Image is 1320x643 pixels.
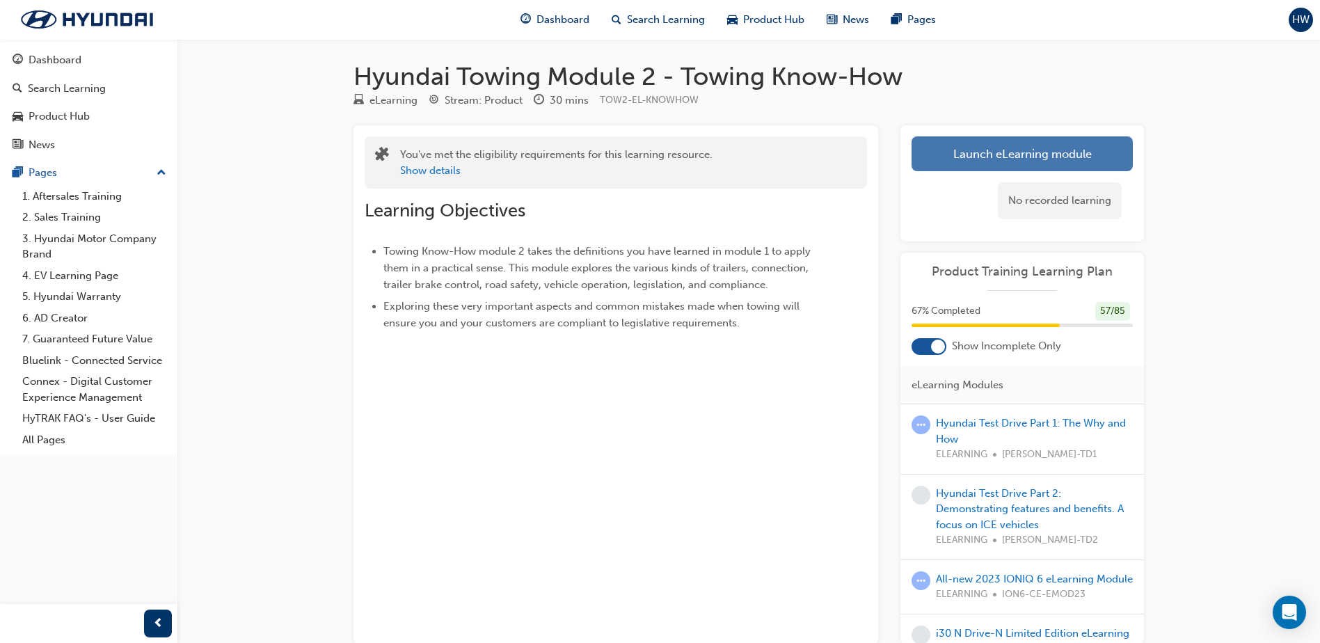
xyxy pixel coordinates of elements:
[816,6,880,34] a: news-iconNews
[29,165,57,181] div: Pages
[6,104,172,129] a: Product Hub
[936,587,987,603] span: ELEARNING
[912,303,980,319] span: 67 % Completed
[17,429,172,451] a: All Pages
[6,160,172,186] button: Pages
[13,111,23,123] span: car-icon
[6,76,172,102] a: Search Learning
[353,95,364,107] span: learningResourceType_ELEARNING-icon
[1095,302,1130,321] div: 57 / 85
[17,207,172,228] a: 2. Sales Training
[353,92,418,109] div: Type
[891,11,902,29] span: pages-icon
[1273,596,1306,629] div: Open Intercom Messenger
[29,109,90,125] div: Product Hub
[601,6,716,34] a: search-iconSearch Learning
[1002,587,1086,603] span: ION6-CE-EMOD23
[912,136,1133,171] a: Launch eLearning module
[400,163,461,179] button: Show details
[936,417,1126,445] a: Hyundai Test Drive Part 1: The Why and How
[383,300,802,329] span: Exploring these very important aspects and common mistakes made when towing will ensure you and y...
[400,147,713,178] div: You've met the eligibility requirements for this learning resource.
[880,6,947,34] a: pages-iconPages
[375,148,389,164] span: puzzle-icon
[912,377,1003,393] span: eLearning Modules
[912,264,1133,280] a: Product Training Learning Plan
[383,245,813,291] span: Towing Know-How module 2 takes the definitions you have learned in module 1 to apply them in a pr...
[536,12,589,28] span: Dashboard
[6,45,172,160] button: DashboardSearch LearningProduct HubNews
[17,371,172,408] a: Connex - Digital Customer Experience Management
[17,308,172,329] a: 6. AD Creator
[827,11,837,29] span: news-icon
[6,47,172,73] a: Dashboard
[13,139,23,152] span: news-icon
[843,12,869,28] span: News
[952,338,1061,354] span: Show Incomplete Only
[612,11,621,29] span: search-icon
[29,137,55,153] div: News
[17,408,172,429] a: HyTRAK FAQ's - User Guide
[17,328,172,350] a: 7. Guaranteed Future Value
[534,92,589,109] div: Duration
[912,415,930,434] span: learningRecordVerb_ATTEMPT-icon
[743,12,804,28] span: Product Hub
[600,94,699,106] span: Learning resource code
[627,12,705,28] span: Search Learning
[912,571,930,590] span: learningRecordVerb_ATTEMPT-icon
[369,93,418,109] div: eLearning
[353,61,1144,92] h1: Hyundai Towing Module 2 - Towing Know-How
[17,265,172,287] a: 4. EV Learning Page
[907,12,936,28] span: Pages
[17,186,172,207] a: 1. Aftersales Training
[1292,12,1310,28] span: HW
[1289,8,1313,32] button: HW
[912,486,930,505] span: learningRecordVerb_NONE-icon
[1002,532,1098,548] span: [PERSON_NAME]-TD2
[28,81,106,97] div: Search Learning
[13,167,23,180] span: pages-icon
[17,228,172,265] a: 3. Hyundai Motor Company Brand
[13,54,23,67] span: guage-icon
[153,615,164,633] span: prev-icon
[6,132,172,158] a: News
[998,182,1122,219] div: No recorded learning
[520,11,531,29] span: guage-icon
[936,447,987,463] span: ELEARNING
[157,164,166,182] span: up-icon
[936,487,1124,531] a: Hyundai Test Drive Part 2: Demonstrating features and benefits. A focus on ICE vehicles
[550,93,589,109] div: 30 mins
[716,6,816,34] a: car-iconProduct Hub
[445,93,523,109] div: Stream: Product
[936,532,987,548] span: ELEARNING
[1002,447,1097,463] span: [PERSON_NAME]-TD1
[7,5,167,34] img: Trak
[727,11,738,29] span: car-icon
[509,6,601,34] a: guage-iconDashboard
[13,83,22,95] span: search-icon
[429,95,439,107] span: target-icon
[429,92,523,109] div: Stream
[936,573,1133,585] a: All-new 2023 IONIQ 6 eLearning Module
[365,200,525,221] span: Learning Objectives
[29,52,81,68] div: Dashboard
[17,350,172,372] a: Bluelink - Connected Service
[534,95,544,107] span: clock-icon
[17,286,172,308] a: 5. Hyundai Warranty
